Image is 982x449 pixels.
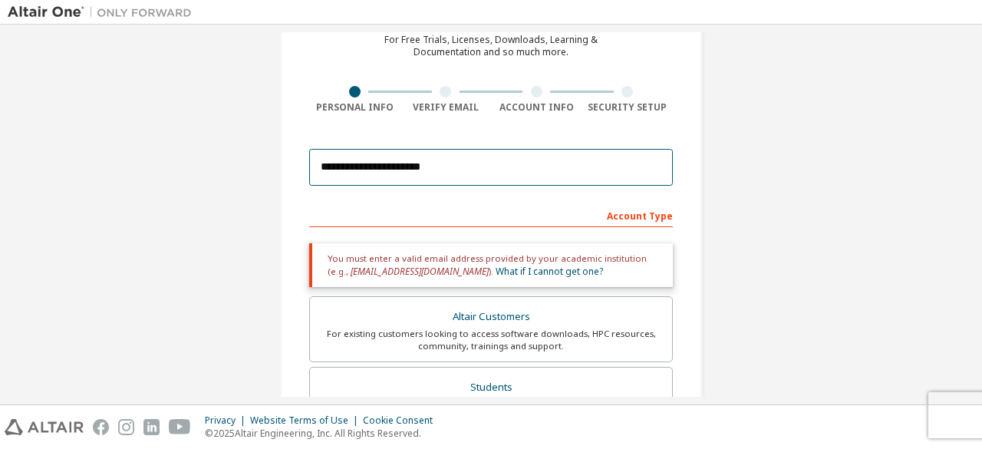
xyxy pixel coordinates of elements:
[309,243,673,287] div: You must enter a valid email address provided by your academic institution (e.g., ).
[93,419,109,435] img: facebook.svg
[319,328,663,352] div: For existing customers looking to access software downloads, HPC resources, community, trainings ...
[582,101,674,114] div: Security Setup
[143,419,160,435] img: linkedin.svg
[8,5,199,20] img: Altair One
[319,377,663,398] div: Students
[205,414,250,427] div: Privacy
[351,265,489,278] span: [EMAIL_ADDRESS][DOMAIN_NAME]
[309,203,673,227] div: Account Type
[496,265,603,278] a: What if I cannot get one?
[309,101,400,114] div: Personal Info
[363,414,442,427] div: Cookie Consent
[384,34,598,58] div: For Free Trials, Licenses, Downloads, Learning & Documentation and so much more.
[319,306,663,328] div: Altair Customers
[491,101,582,114] div: Account Info
[205,427,442,440] p: © 2025 Altair Engineering, Inc. All Rights Reserved.
[5,419,84,435] img: altair_logo.svg
[118,419,134,435] img: instagram.svg
[400,101,492,114] div: Verify Email
[169,419,191,435] img: youtube.svg
[250,414,363,427] div: Website Terms of Use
